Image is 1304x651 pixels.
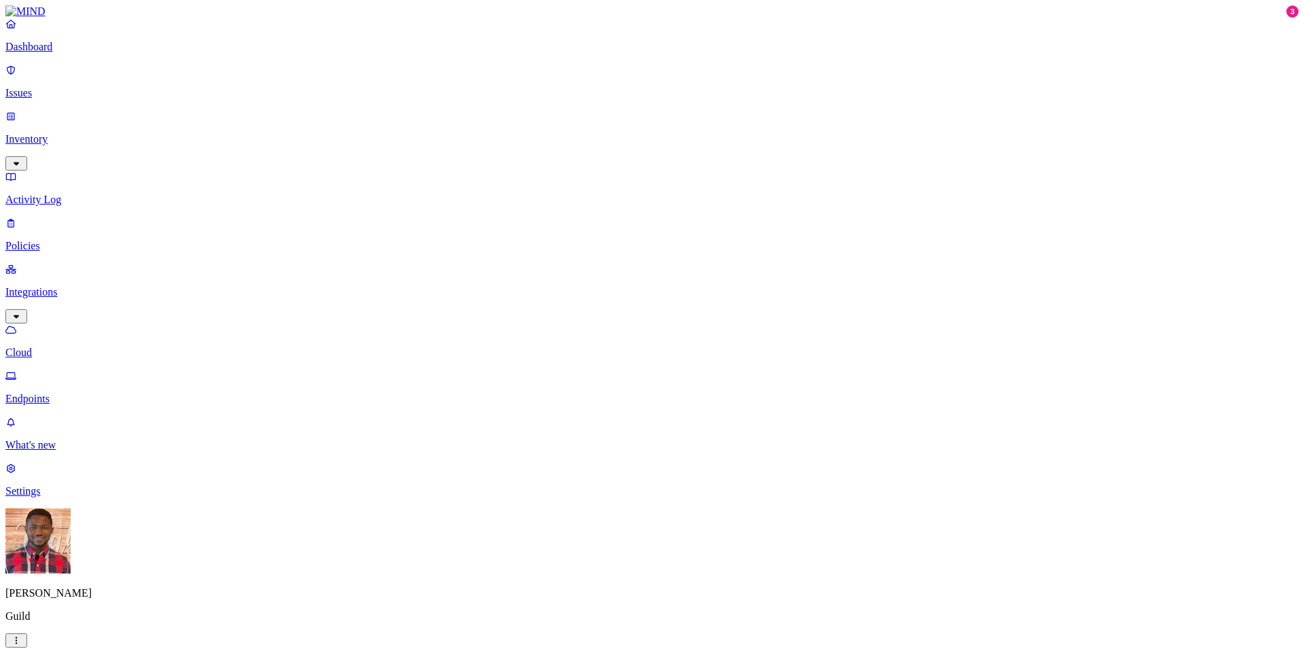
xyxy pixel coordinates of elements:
a: Issues [5,64,1299,99]
p: Settings [5,485,1299,497]
a: Activity Log [5,171,1299,206]
a: Endpoints [5,370,1299,405]
p: Cloud [5,347,1299,359]
a: Cloud [5,323,1299,359]
a: Settings [5,462,1299,497]
p: Endpoints [5,393,1299,405]
p: Integrations [5,286,1299,298]
a: What's new [5,416,1299,451]
img: Charles Sawadogo [5,508,71,574]
p: Issues [5,87,1299,99]
p: Inventory [5,133,1299,145]
a: Dashboard [5,18,1299,53]
p: Dashboard [5,41,1299,53]
div: 3 [1286,5,1299,18]
img: MIND [5,5,46,18]
p: Guild [5,610,1299,622]
a: Inventory [5,110,1299,169]
p: [PERSON_NAME] [5,587,1299,599]
p: Activity Log [5,194,1299,206]
a: Policies [5,217,1299,252]
a: MIND [5,5,1299,18]
p: Policies [5,240,1299,252]
p: What's new [5,439,1299,451]
a: Integrations [5,263,1299,321]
